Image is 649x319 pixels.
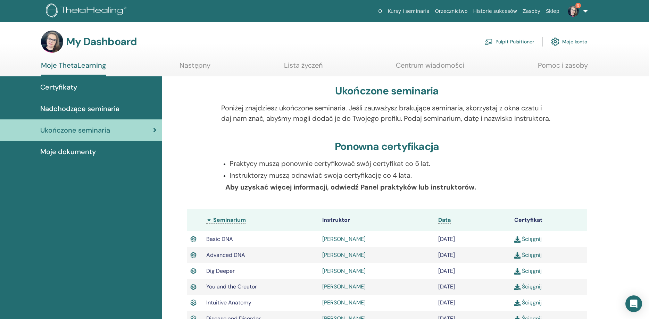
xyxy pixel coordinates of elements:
[514,268,521,275] img: download.svg
[190,235,197,244] img: Active Certificate
[511,209,587,231] th: Certyfikat
[41,61,106,76] a: Moje ThetaLearning
[432,5,471,18] a: Orzecznictwo
[514,283,542,290] a: Ściągnij
[322,267,366,275] a: [PERSON_NAME]
[435,263,511,279] td: [DATE]
[568,6,579,17] img: default.jpg
[514,236,521,243] img: download.svg
[438,216,451,224] a: Data
[322,251,366,259] a: [PERSON_NAME]
[375,5,385,18] a: O
[206,283,257,290] span: You and the Creator
[206,235,233,243] span: Basic DNA
[190,267,197,276] img: Active Certificate
[206,251,245,259] span: Advanced DNA
[520,5,543,18] a: Zasoby
[322,235,366,243] a: [PERSON_NAME]
[538,61,588,75] a: Pomoc i zasoby
[40,146,96,157] span: Moje dokumenty
[322,299,366,306] a: [PERSON_NAME]
[284,61,323,75] a: Lista życzeń
[514,300,521,306] img: download.svg
[575,3,581,8] span: 5
[335,85,439,97] h3: Ukończone seminaria
[322,283,366,290] a: [PERSON_NAME]
[435,295,511,311] td: [DATE]
[514,252,521,259] img: download.svg
[190,298,197,307] img: Active Certificate
[41,31,63,53] img: default.jpg
[625,295,642,312] div: Open Intercom Messenger
[190,251,197,260] img: Active Certificate
[319,209,435,231] th: Instruktor
[40,103,119,114] span: Nadchodzące seminaria
[180,61,210,75] a: Następny
[335,140,439,153] h3: Ponowna certyfikacja
[471,5,520,18] a: Historie sukcesów
[40,125,110,135] span: Ukończone seminaria
[551,34,587,49] a: Moje konto
[514,299,542,306] a: Ściągnij
[385,5,432,18] a: Kursy i seminaria
[435,247,511,263] td: [DATE]
[206,299,251,306] span: Intuitive Anatomy
[484,39,493,45] img: chalkboard-teacher.svg
[514,251,542,259] a: Ściągnij
[206,267,235,275] span: Dig Deeper
[225,183,476,192] b: Aby uzyskać więcej informacji, odwiedź Panel praktyków lub instruktorów.
[551,36,559,48] img: cog.svg
[484,34,534,49] a: Pulpit Pulsitioner
[66,35,137,48] h3: My Dashboard
[221,103,553,124] p: Poniżej znajdziesz ukończone seminaria. Jeśli zauważysz brakujące seminaria, skorzystaj z okna cz...
[46,3,129,19] img: logo.png
[230,170,553,181] p: Instruktorzy muszą odnawiać swoją certyfikację co 4 lata.
[543,5,562,18] a: Sklep
[435,231,511,247] td: [DATE]
[514,235,542,243] a: Ściągnij
[514,267,542,275] a: Ściągnij
[190,283,197,292] img: Active Certificate
[40,82,77,92] span: Certyfikaty
[396,61,464,75] a: Centrum wiadomości
[514,284,521,290] img: download.svg
[435,279,511,295] td: [DATE]
[230,158,553,169] p: Praktycy muszą ponownie certyfikować swój certyfikat co 5 lat.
